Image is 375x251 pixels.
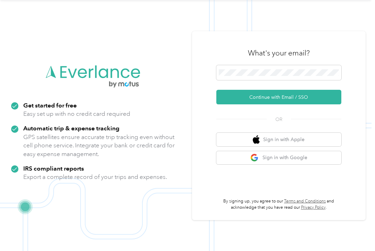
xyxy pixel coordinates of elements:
[23,124,119,132] strong: Automatic trip & expense tracking
[250,154,259,162] img: google logo
[253,135,260,144] img: apple logo
[216,151,341,165] button: google logoSign in with Google
[23,173,167,181] p: Export a complete record of your trips and expenses.
[23,110,130,118] p: Easy set up with no credit card required
[23,133,175,158] p: GPS satellites ensure accurate trip tracking even without cell phone service. Integrate your bank...
[216,90,341,104] button: Continue with Email / SSO
[248,48,310,58] h3: What's your email?
[23,165,84,172] strong: IRS compliant reports
[267,116,291,123] span: OR
[23,102,77,109] strong: Get started for free
[216,133,341,146] button: apple logoSign in with Apple
[216,198,341,210] p: By signing up, you agree to our and acknowledge that you have read our .
[301,205,326,210] a: Privacy Policy
[284,199,326,204] a: Terms and Conditions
